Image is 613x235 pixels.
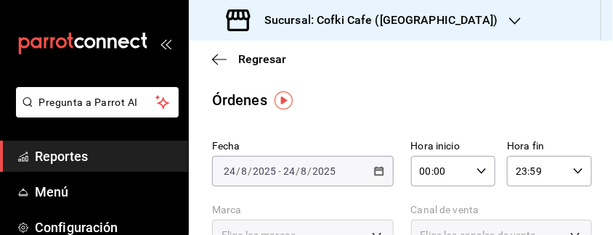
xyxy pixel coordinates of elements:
[253,12,498,29] h3: Sucursal: Cofki Cafe ([GEOGRAPHIC_DATA])
[278,165,281,177] span: -
[223,165,236,177] input: --
[240,165,248,177] input: --
[301,165,308,177] input: --
[212,205,394,215] label: Marca
[236,165,240,177] span: /
[212,89,267,111] div: Órdenes
[16,87,179,117] button: Pregunta a Parrot AI
[296,165,300,177] span: /
[283,165,296,177] input: --
[212,141,394,152] label: Fecha
[35,147,176,166] span: Reportes
[275,91,293,110] img: Tooltip marker
[411,141,496,152] label: Hora inicio
[312,165,337,177] input: ----
[252,165,277,177] input: ----
[507,141,592,152] label: Hora fin
[238,52,286,66] span: Regresar
[39,95,156,110] span: Pregunta a Parrot AI
[411,205,593,215] label: Canal de venta
[308,165,312,177] span: /
[35,182,176,202] span: Menú
[160,38,171,49] button: open_drawer_menu
[212,52,286,66] button: Regresar
[248,165,252,177] span: /
[10,105,179,120] a: Pregunta a Parrot AI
